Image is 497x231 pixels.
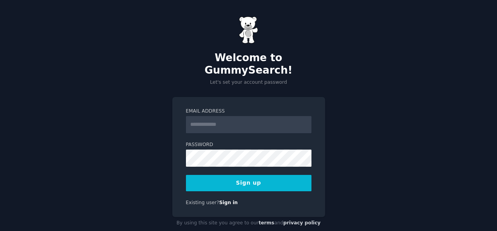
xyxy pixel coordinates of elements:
div: By using this site you agree to our and [172,217,325,229]
p: Let's set your account password [172,79,325,86]
h2: Welcome to GummySearch! [172,52,325,76]
label: Password [186,141,311,148]
img: Gummy Bear [239,16,258,44]
button: Sign up [186,175,311,191]
a: Sign in [219,200,238,205]
a: terms [258,220,274,226]
label: Email Address [186,108,311,115]
span: Existing user? [186,200,219,205]
a: privacy policy [283,220,321,226]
